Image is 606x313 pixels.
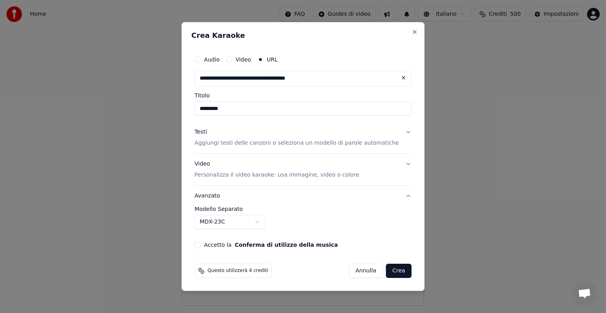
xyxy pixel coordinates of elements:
label: URL [267,57,278,62]
button: VideoPersonalizza il video karaoke: usa immagine, video o colore [195,154,411,185]
label: Accetto la [204,242,338,248]
div: Video [195,160,359,179]
div: Avanzato [195,206,411,235]
button: Annulla [349,264,383,278]
h2: Crea Karaoke [191,32,415,39]
button: TestiAggiungi testi delle canzoni o seleziona un modello di parole automatiche [195,122,411,153]
p: Aggiungi testi delle canzoni o seleziona un modello di parole automatiche [195,139,399,147]
button: Accetto la [235,242,338,248]
span: Questo utilizzerà 4 crediti [208,268,268,274]
label: Video [236,57,251,62]
label: Titolo [195,93,411,98]
label: Modello Separato [195,206,411,212]
p: Personalizza il video karaoke: usa immagine, video o colore [195,171,359,179]
button: Crea [386,264,411,278]
button: Avanzato [195,186,411,206]
div: Testi [195,128,207,136]
label: Audio [204,57,220,62]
